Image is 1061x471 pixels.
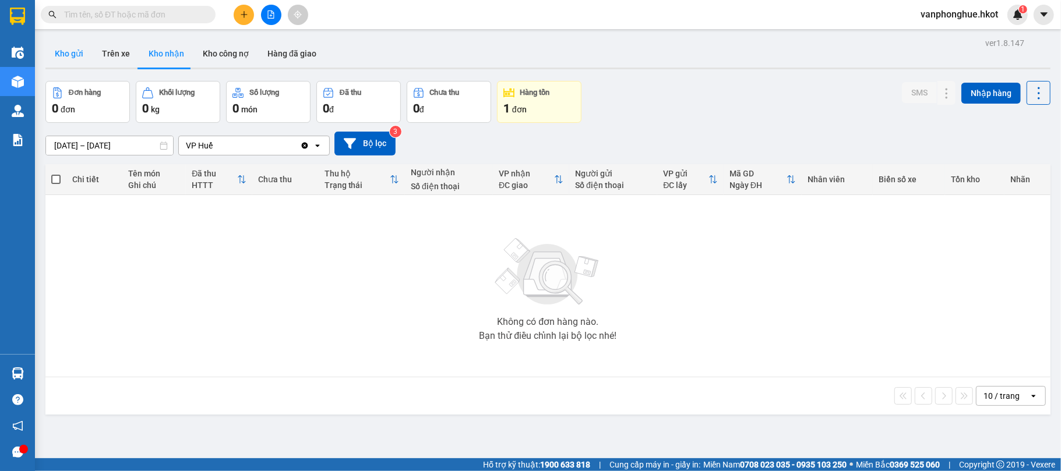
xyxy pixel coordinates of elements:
[520,88,550,97] div: Hàng tồn
[159,88,195,97] div: Khối lượng
[1029,391,1038,401] svg: open
[663,180,708,190] div: ĐC lấy
[497,81,581,123] button: Hàng tồn1đơn
[61,105,75,114] span: đơn
[249,88,279,97] div: Số lượng
[729,169,787,178] div: Mã GD
[240,10,248,19] span: plus
[512,105,527,114] span: đơn
[128,180,180,190] div: Ghi chú
[261,5,281,25] button: file-add
[575,180,651,190] div: Số điện thoại
[319,164,406,195] th: Toggle SortBy
[323,101,329,115] span: 0
[294,10,302,19] span: aim
[186,140,213,151] div: VP Huế
[663,169,708,178] div: VP gửi
[1013,9,1023,20] img: icon-new-feature
[390,126,401,137] sup: 3
[46,136,173,155] input: Select a date range.
[503,101,510,115] span: 1
[45,81,130,123] button: Đơn hàng0đơn
[325,169,390,178] div: Thu hộ
[192,180,237,190] div: HTTT
[48,10,57,19] span: search
[540,460,590,469] strong: 1900 633 818
[12,76,24,88] img: warehouse-icon
[12,134,24,146] img: solution-icon
[142,101,149,115] span: 0
[411,168,487,177] div: Người nhận
[879,175,939,184] div: Biển số xe
[413,101,420,115] span: 0
[407,81,491,123] button: Chưa thu0đ
[186,164,252,195] th: Toggle SortBy
[128,169,180,178] div: Tên món
[951,175,999,184] div: Tồn kho
[12,105,24,117] img: warehouse-icon
[493,164,569,195] th: Toggle SortBy
[849,462,853,467] span: ⚪️
[1019,5,1027,13] sup: 1
[609,458,700,471] span: Cung cấp máy in - giấy in:
[420,105,424,114] span: đ
[193,40,258,68] button: Kho công nợ
[93,40,139,68] button: Trên xe
[808,175,867,184] div: Nhân viên
[949,458,950,471] span: |
[499,169,554,178] div: VP nhận
[12,420,23,431] span: notification
[12,367,24,380] img: warehouse-icon
[499,180,554,190] div: ĐC giao
[729,180,787,190] div: Ngày ĐH
[258,175,313,184] div: Chưa thu
[325,180,390,190] div: Trạng thái
[12,447,23,458] span: message
[411,182,487,191] div: Số điện thoại
[985,37,1024,49] div: ver 1.8.147
[226,81,311,123] button: Số lượng0món
[657,164,724,195] th: Toggle SortBy
[489,231,606,313] img: svg+xml;base64,PHN2ZyBjbGFzcz0ibGlzdC1wbHVnX19zdmciIHhtbG5zPSJodHRwOi8vd3d3LnczLm9yZy8yMDAwL3N2Zy...
[300,141,309,150] svg: Clear value
[241,105,258,114] span: món
[45,40,93,68] button: Kho gửi
[961,83,1021,104] button: Nhập hàng
[1010,175,1045,184] div: Nhãn
[911,7,1007,22] span: vanphonghue.hkot
[267,10,275,19] span: file-add
[340,88,361,97] div: Đã thu
[151,105,160,114] span: kg
[703,458,847,471] span: Miền Nam
[139,40,193,68] button: Kho nhận
[430,88,460,97] div: Chưa thu
[232,101,239,115] span: 0
[1034,5,1054,25] button: caret-down
[856,458,940,471] span: Miền Bắc
[334,132,396,155] button: Bộ lọc
[136,81,220,123] button: Khối lượng0kg
[740,460,847,469] strong: 0708 023 035 - 0935 103 250
[214,140,215,151] input: Selected VP Huế.
[1021,5,1025,13] span: 1
[192,169,237,178] div: Đã thu
[479,331,616,341] div: Bạn thử điều chỉnh lại bộ lọc nhé!
[984,390,1020,402] div: 10 / trang
[52,101,58,115] span: 0
[329,105,334,114] span: đ
[497,317,598,327] div: Không có đơn hàng nào.
[890,460,940,469] strong: 0369 525 060
[10,8,25,25] img: logo-vxr
[724,164,802,195] th: Toggle SortBy
[288,5,308,25] button: aim
[575,169,651,178] div: Người gửi
[234,5,254,25] button: plus
[1039,9,1049,20] span: caret-down
[902,82,937,103] button: SMS
[12,394,23,405] span: question-circle
[313,141,322,150] svg: open
[483,458,590,471] span: Hỗ trợ kỹ thuật:
[72,175,117,184] div: Chi tiết
[996,461,1004,469] span: copyright
[69,88,101,97] div: Đơn hàng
